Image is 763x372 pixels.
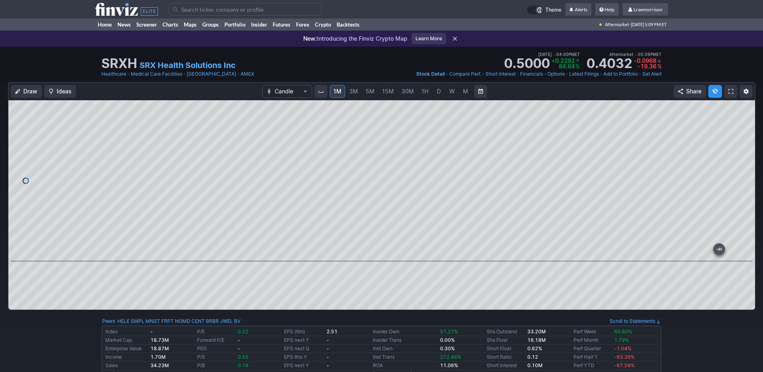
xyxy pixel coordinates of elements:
b: 1.70M [150,354,166,360]
span: % [657,63,662,70]
span: 0.22 [238,329,249,335]
span: [DATE] 04:00PM ET [538,51,580,58]
td: Market Cap [104,336,149,345]
a: CENT [191,317,205,325]
a: Options [547,70,565,78]
a: Healthcare [101,70,126,78]
a: Maps [181,19,199,31]
td: EPS next Y [282,362,325,370]
a: Futures [270,19,293,31]
a: 5M [362,85,378,98]
td: Sales [104,362,149,370]
span: • [600,70,603,78]
b: 16.18M [527,337,546,343]
b: 18.73M [150,337,169,343]
span: 0.55 [238,354,249,360]
a: Add to Portfolio [603,70,638,78]
span: 272.46% [440,354,461,360]
span: • [482,70,485,78]
a: Set Alert [642,70,662,78]
td: Index [104,328,149,336]
a: JWEL [220,317,233,325]
td: P/B [195,362,236,370]
b: 34.23M [150,362,169,368]
td: Perf Quarter [572,345,613,353]
a: Groups [199,19,222,31]
b: 0.30% [440,345,455,351]
td: ROA [371,362,438,370]
b: 18.87M [150,345,169,351]
span: -1.04% [614,345,631,351]
span: Theme [545,6,561,14]
p: Introducing the Finviz Crypto Map [303,35,407,43]
a: Short Float [487,345,511,351]
button: Explore new features [708,85,722,98]
a: Charts [160,19,181,31]
span: 84.64 [559,63,575,70]
a: AMEX [241,70,254,78]
span: -67.59% [614,362,635,368]
a: Theme [527,6,561,14]
b: - [238,337,240,343]
span: • [237,70,240,78]
span: D [437,88,441,95]
a: Fullscreen [724,85,737,98]
td: Perf Week [572,328,613,336]
a: MNST [146,317,160,325]
button: Interval [315,85,327,98]
a: 0.62% [527,345,542,351]
td: Inst Own [371,345,438,353]
b: - [327,345,329,351]
span: Aftermarket · [605,19,631,31]
td: PEG [195,345,236,353]
a: NOMD [175,317,190,325]
span: Share [686,87,701,95]
td: EPS (ttm) [282,328,325,336]
a: FRPT [161,317,174,325]
span: [DATE] 5:09 PM ET [631,19,666,31]
b: - [238,345,240,351]
span: +0.2292 [551,57,575,64]
a: Insider [248,19,270,31]
span: • [553,52,555,57]
span: • [446,70,448,78]
a: Crypto [312,19,334,31]
a: Medical Care Facilities [131,70,182,78]
span: • [566,70,568,78]
a: Forex [293,19,312,31]
td: P/E [195,328,236,336]
button: Range [474,85,487,98]
span: -63.39% [614,354,635,360]
td: Shs Outstand [485,328,526,336]
button: Chart Settings [740,85,753,98]
td: Perf Month [572,336,613,345]
span: -0.0968 [634,57,656,64]
a: Portfolio [222,19,248,31]
span: 60.80% [614,329,632,335]
span: 1.79% [614,337,629,343]
input: Search [169,3,322,16]
td: Perf Half Y [572,353,613,362]
span: 3M [349,88,358,95]
td: Inst Trans [371,353,438,362]
a: Home [95,19,115,31]
b: 33.20M [527,329,546,335]
b: - [327,362,329,368]
td: EPS next Q [282,345,325,353]
td: Perf YTD [572,362,613,370]
span: M [463,88,468,95]
td: Shs Float [485,336,526,345]
h1: SRXH [101,57,137,70]
td: Enterprise Value [104,345,149,353]
a: News [115,19,134,31]
a: Financials [520,70,543,78]
strong: 0.5000 [504,57,550,70]
a: Help [595,3,619,16]
span: • [635,52,637,57]
span: % [575,63,580,70]
b: 0.10M [527,362,543,368]
b: - [150,329,153,335]
a: 30M [398,85,417,98]
span: • [544,70,547,78]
